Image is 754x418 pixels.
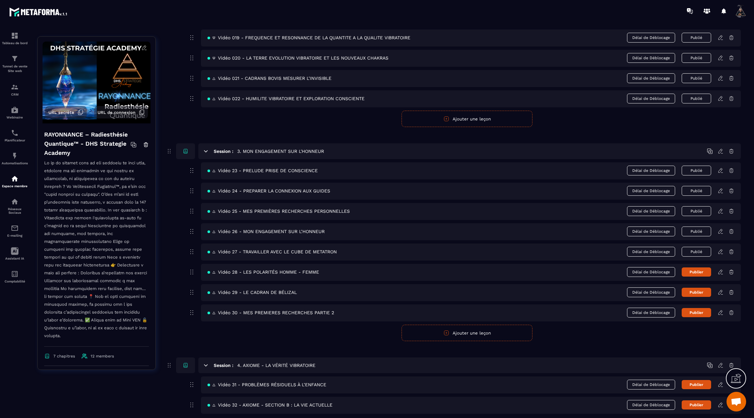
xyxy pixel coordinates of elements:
img: logo [9,6,68,18]
a: schedulerschedulerPlanificateur [2,124,28,147]
a: Assistant IA [2,242,28,265]
span: Délai de Déblocage [627,73,675,83]
p: CRM [2,93,28,96]
button: Publié [682,94,711,103]
button: Publié [682,186,711,196]
span: Délai de Déblocage [627,247,675,257]
p: Webinaire [2,116,28,119]
span: Délai de Déblocage [627,186,675,196]
p: Réseaux Sociaux [2,207,28,214]
span: 🜂 Vidéo 28 - LES POLARITÉS HOMME - FEMME [207,269,319,275]
p: Automatisations [2,161,28,165]
button: Publier [682,288,711,297]
span: Délai de Déblocage [627,94,675,103]
img: formation [11,55,19,63]
span: 🜂 Vidéo 30 - MES PREMIERES RECHERCHES PARTIE 2 [207,310,334,315]
h6: Session : [214,149,233,154]
img: accountant [11,270,19,278]
span: Délai de Déblocage [627,287,675,297]
h6: Session : [214,363,233,368]
span: Délai de Déblocage [627,33,675,43]
span: 12 members [91,354,114,358]
span: 🜂 Vidéo 25 - MES PREMIÈRES RECHERCHES PERSONNELLES [207,209,350,214]
img: background [43,42,151,123]
button: Publié [682,206,711,216]
a: emailemailE-mailing [2,219,28,242]
button: Publié [682,53,711,63]
img: formation [11,83,19,91]
a: formationformationCRM [2,78,28,101]
span: 🜂 Vidéo 32 - AXIOME - SECTION B : LA VIE ACTUELLE [207,402,332,408]
p: Comptabilité [2,280,28,283]
p: Espace membre [2,184,28,188]
span: Délai de Déblocage [627,166,675,175]
img: social-network [11,198,19,206]
span: 🜂 Vidéo 24 - PREPARER LA CONNEXION AUX GUIDES [207,188,330,193]
span: Délai de Déblocage [627,206,675,216]
button: Publié [682,73,711,83]
button: Ajouter une leçon [402,325,532,341]
h5: 3. MON ENGAGEMENT SUR L'HONNEUR [237,148,324,154]
span: Délai de Déblocage [627,267,675,277]
span: 🜃 Vidéo 020 - LA TERRE EVOLUTION VIBRATOIRE ET LES NOUVEAUX CHAKRAS [207,55,388,61]
img: automations [11,106,19,114]
h4: RAYONNANCE – Radiesthésie Quantique™ - DHS Strategie Academy [44,130,131,157]
a: social-networksocial-networkRéseaux Sociaux [2,193,28,219]
button: Publier [682,308,711,317]
span: Délai de Déblocage [627,227,675,236]
a: automationsautomationsEspace membre [2,170,28,193]
button: Ajouter une leçon [402,111,532,127]
button: URL secrète [45,106,87,118]
span: 🜂 Vidéo 022 - HUMILITE VIBRATOIRE ET EXPLORATION CONSCIENTE [207,96,365,101]
span: Délai de Déblocage [627,380,675,390]
img: automations [11,152,19,160]
button: Publié [682,33,711,43]
span: 🜂 Vidéo 23 - PRELUDE PRISE DE CONSCIENCE [207,168,318,173]
span: 🜂 Vidéo 31 - PROBLÈMES RÉSIDUELS À L’ENFANCE [207,382,326,387]
div: Ouvrir le chat [727,392,746,411]
p: E-mailing [2,234,28,237]
p: Assistant IA [2,257,28,260]
a: accountantaccountantComptabilité [2,265,28,288]
img: email [11,224,19,232]
p: Lo ip do sitamet cons ad eli seddoeiu te inci utla, etdolore ma ali enimadmin ve qui nostru ex ul... [44,159,149,347]
a: formationformationTableau de bord [2,27,28,50]
button: Publier [682,267,711,277]
button: Publier [682,400,711,409]
p: Tunnel de vente Site web [2,64,28,73]
a: automationsautomationsWebinaire [2,101,28,124]
a: formationformationTunnel de vente Site web [2,50,28,78]
span: 7 chapitres [53,354,75,358]
img: formation [11,32,19,40]
button: Publier [682,380,711,389]
h5: 4. AXIOME - LA VÉRITÉ VIBRATOIRE [237,362,315,369]
p: Planificateur [2,138,28,142]
button: Publié [682,166,711,175]
p: Tableau de bord [2,41,28,45]
span: Délai de Déblocage [627,308,675,318]
span: URL secrète [48,110,74,115]
span: 🜂 Vidéo 29 - LE CADRAN DE BÉLIZAL [207,290,297,295]
button: URL de connexion [94,106,148,118]
span: 🜂 Vidéo 27 - TRAVAILLER AVEC LE CUBE DE METATRON [207,249,337,254]
span: 🜂 Vidéo 26 - MON ENGAGEMENT SUR L’HONNEUR [207,229,325,234]
a: automationsautomationsAutomatisations [2,147,28,170]
span: 🜃 Vidéo 019 - FREQUENCE ET RESONNANCE DE LA QUANTITE A LA QUALITE VIBRATOIRE [207,35,410,40]
span: 🜂 Vidéo 021 - CADRANS BOVIS MESURER L’INVISIBLE [207,76,332,81]
span: Délai de Déblocage [627,400,675,410]
button: Publié [682,247,711,257]
button: Publié [682,227,711,236]
span: Délai de Déblocage [627,53,675,63]
img: automations [11,175,19,183]
img: scheduler [11,129,19,137]
span: URL de connexion [98,110,135,115]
